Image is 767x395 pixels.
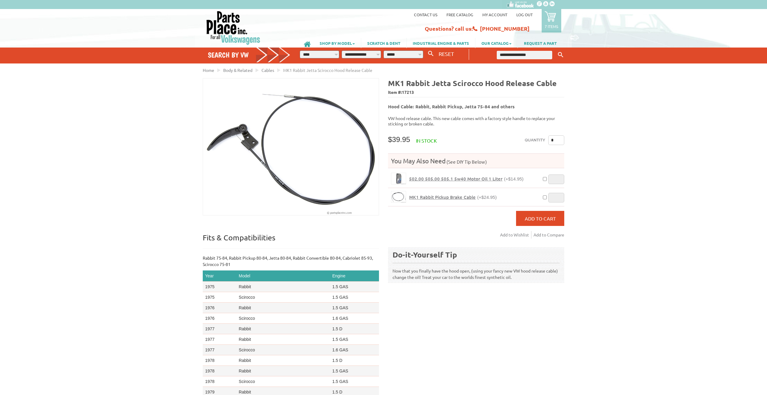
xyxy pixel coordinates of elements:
[407,38,475,48] a: INDUSTRIAL ENGINE & PARTS
[391,191,406,202] img: MK1 Rabbit Pickup Brake Cable
[525,135,545,145] label: Quantity
[203,282,236,292] td: 1975
[203,79,379,215] img: MK1 Rabbit Jetta Scirocco Hood Release Cable
[203,233,379,249] p: Fits & Compatibilities
[446,159,487,165] span: (See DIY Tip Below)
[388,157,564,165] h4: You May Also Need
[330,345,379,355] td: 1.6 GAS
[283,67,372,73] span: MK1 Rabbit Jetta Scirocco Hood Release Cable
[409,176,524,182] a: 502.00 505.00 505.1 5w40 Motor Oil 1 Liter(+$14.95)
[203,324,236,334] td: 1977
[516,211,564,226] button: Add to Cart
[236,334,330,345] td: Rabbit
[208,51,290,59] h4: Search by VW
[393,250,457,259] b: Do-it-Yourself Tip
[236,345,330,355] td: Scirocco
[203,313,236,324] td: 1976
[236,270,330,282] th: Model
[236,376,330,387] td: Scirocco
[391,173,406,184] a: 502.00 505.00 505.1 5w40 Motor Oil 1 Liter
[439,51,454,57] span: RESET
[388,116,564,126] p: VW hood release cable. This new cable comes with a factory style handle to replace your sticking ...
[534,231,564,239] a: Add to Compare
[314,38,361,48] a: SHOP BY MODEL
[203,376,236,387] td: 1978
[388,103,515,110] b: Hood Cable: Rabbit, Rabbit Pickup, Jetta 75-84 and others
[236,292,330,303] td: Scirocco
[482,12,507,17] a: My Account
[409,194,497,200] a: MK1 Rabbit Pickup Brake Cable(+$24.95)
[203,366,236,376] td: 1978
[223,67,252,73] a: Body & Related
[330,324,379,334] td: 1.5 D
[393,263,560,280] p: Now that you finally have the hood open, (using your fancy new VW hood release cable) change the ...
[361,38,406,48] a: SCRATCH & DENT
[236,282,330,292] td: Rabbit
[391,191,406,203] a: MK1 Rabbit Pickup Brake Cable
[206,11,261,45] img: Parts Place Inc!
[330,303,379,313] td: 1.5 GAS
[556,50,565,60] button: Keyword Search
[203,345,236,355] td: 1977
[330,355,379,366] td: 1.5 D
[236,355,330,366] td: Rabbit
[203,334,236,345] td: 1977
[475,38,518,48] a: OUR CATALOG
[409,176,502,182] span: 502.00 505.00 505.1 5w40 Motor Oil 1 Liter
[203,67,214,73] a: Home
[330,270,379,282] th: Engine
[402,89,414,95] span: 17213
[500,231,531,239] a: Add to Wishlist
[203,270,236,282] th: Year
[330,282,379,292] td: 1.5 GAS
[330,292,379,303] td: 1.5 GAS
[391,173,406,184] img: 502.00 505.00 505.1 5w40 Motor Oil 1 Liter
[426,49,436,58] button: Search By VW...
[388,78,557,88] b: MK1 Rabbit Jetta Scirocco Hood Release Cable
[330,376,379,387] td: 1.5 GAS
[525,215,556,221] span: Add to Cart
[203,303,236,313] td: 1976
[414,12,437,17] a: Contact us
[203,292,236,303] td: 1975
[261,67,274,73] a: Cables
[330,334,379,345] td: 1.5 GAS
[477,195,497,200] span: (+$24.95)
[409,194,476,200] span: MK1 Rabbit Pickup Brake Cable
[236,303,330,313] td: Rabbit
[504,176,524,181] span: (+$14.95)
[446,12,473,17] a: Free Catalog
[545,24,558,29] p: 7 items
[518,38,563,48] a: REQUEST A PART
[236,313,330,324] td: Scirocco
[416,137,437,143] span: In stock
[203,355,236,366] td: 1978
[388,88,564,97] span: Item #:
[203,255,379,267] p: Rabbit 75-84, Rabbit Pickup 80-84, Jetta 80-84, Rabbit Convertible 80-84, Cabriolet 85-93, Sciroc...
[542,9,561,32] a: 7 items
[236,324,330,334] td: Rabbit
[236,366,330,376] td: Rabbit
[516,12,533,17] a: Log out
[330,366,379,376] td: 1.5 GAS
[436,49,456,58] button: RESET
[388,135,410,143] span: $39.95
[330,313,379,324] td: 1.6 GAS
